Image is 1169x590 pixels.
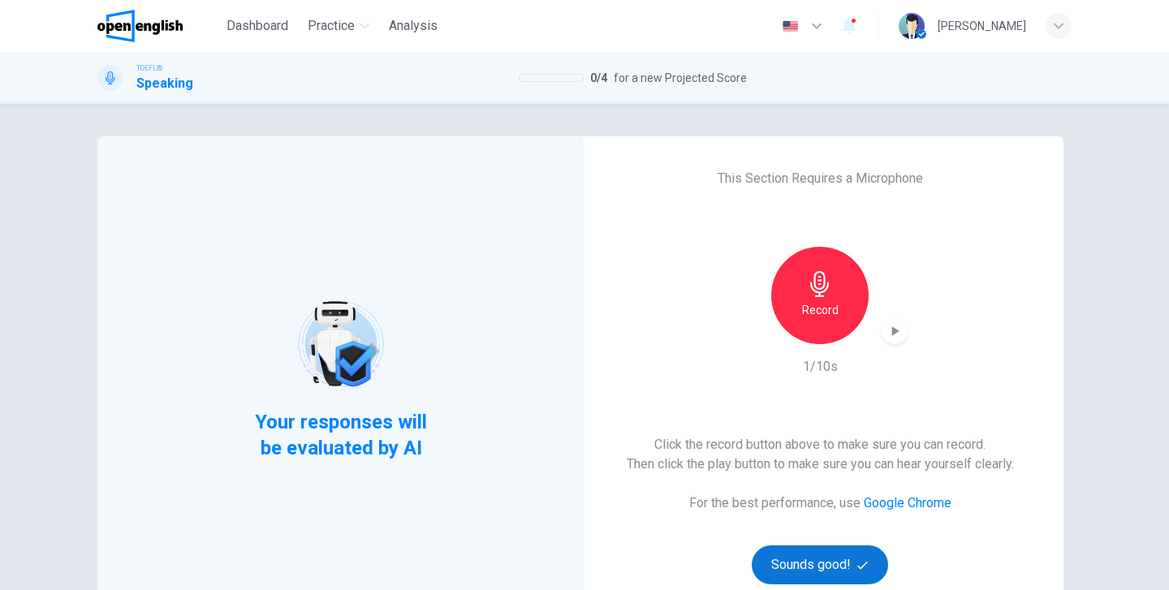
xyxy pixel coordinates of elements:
button: Analysis [382,11,444,41]
img: en [780,20,800,32]
img: Profile picture [899,13,925,39]
span: Analysis [389,16,438,36]
h6: Click the record button above to make sure you can record. Then click the play button to make sur... [627,435,1014,474]
button: Dashboard [220,11,295,41]
h6: 1/10s [803,357,838,377]
img: OpenEnglish logo [97,10,183,42]
a: Google Chrome [864,495,951,510]
h6: This Section Requires a Microphone [718,169,923,188]
span: Your responses will be evaluated by AI [243,409,440,461]
h1: Speaking [136,74,193,93]
h6: Record [802,300,839,320]
button: Practice [301,11,376,41]
img: robot icon [289,292,392,395]
a: OpenEnglish logo [97,10,220,42]
button: Sounds good! [752,545,888,584]
span: Dashboard [226,16,288,36]
h6: For the best performance, use [689,493,951,513]
span: TOEFL® [136,62,162,74]
span: for a new Projected Score [614,68,747,88]
div: [PERSON_NAME] [938,16,1026,36]
span: Practice [308,16,355,36]
span: 0 / 4 [590,68,607,88]
button: Record [771,247,869,344]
